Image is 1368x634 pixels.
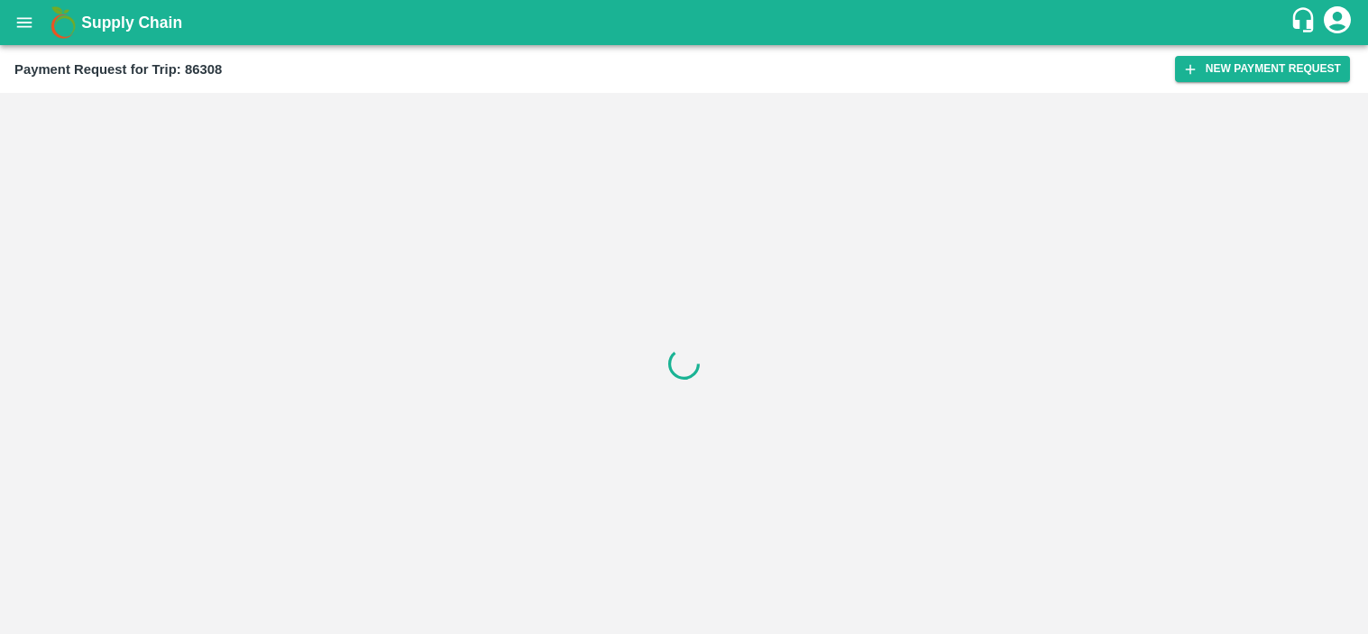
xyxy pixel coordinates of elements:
div: customer-support [1290,6,1321,39]
b: Payment Request for Trip: 86308 [14,62,222,77]
button: open drawer [4,2,45,43]
b: Supply Chain [81,14,182,32]
div: account of current user [1321,4,1354,41]
img: logo [45,5,81,41]
button: New Payment Request [1175,56,1350,82]
a: Supply Chain [81,10,1290,35]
